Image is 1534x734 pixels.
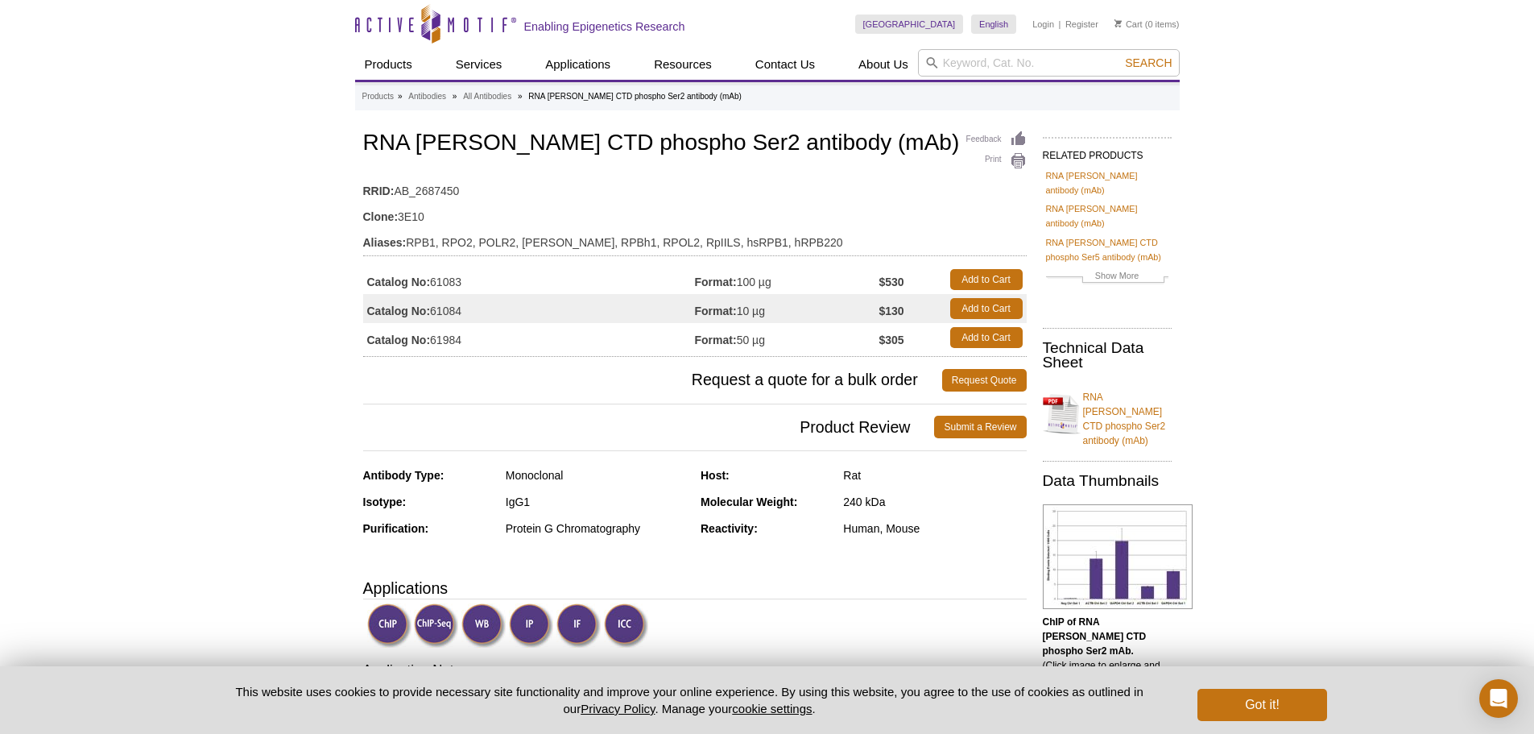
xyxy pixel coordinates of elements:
[363,226,1027,251] td: RPB1, RPO2, POLR2, [PERSON_NAME], RPBh1, RPOL2, RpIILS, hsRPB1, hRPB220
[208,683,1172,717] p: This website uses cookies to provide necessary site functionality and improve your online experie...
[1059,15,1061,34] li: |
[695,333,737,347] strong: Format:
[453,92,457,101] li: »
[362,89,394,104] a: Products
[1043,504,1193,609] img: RNA pol II CTD phospho Ser2 antibody (mAb) tested by ChIP.
[363,209,399,224] strong: Clone:
[701,496,797,508] strong: Molecular Weight:
[918,49,1180,77] input: Keyword, Cat. No.
[408,89,446,104] a: Antibodies
[506,468,688,483] div: Monoclonal
[363,416,935,438] span: Product Review
[363,131,1027,158] h1: RNA [PERSON_NAME] CTD phospho Ser2 antibody (mAb)
[518,92,523,101] li: »
[363,522,429,535] strong: Purification:
[701,469,730,482] strong: Host:
[363,323,695,352] td: 61984
[843,468,1026,483] div: Rat
[950,327,1023,348] a: Add to Cart
[1043,341,1172,370] h2: Technical Data Sheet
[695,323,879,352] td: 50 µg
[644,49,722,80] a: Resources
[363,200,1027,226] td: 3E10
[879,275,903,289] strong: $530
[355,49,422,80] a: Products
[363,469,444,482] strong: Antibody Type:
[746,49,825,80] a: Contact Us
[556,603,601,648] img: Immunofluorescence Validated
[363,184,395,198] strong: RRID:
[879,333,903,347] strong: $305
[1032,19,1054,30] a: Login
[934,416,1026,438] a: Submit a Review
[701,522,758,535] strong: Reactivity:
[1125,56,1172,69] span: Search
[367,275,431,289] strong: Catalog No:
[879,304,903,318] strong: $130
[966,152,1027,170] a: Print
[461,603,506,648] img: Western Blot Validated
[695,294,879,323] td: 10 µg
[1043,137,1172,166] h2: RELATED PRODUCTS
[950,269,1023,290] a: Add to Cart
[509,603,553,648] img: Immunoprecipitation Validated
[506,495,688,509] div: IgG1
[1046,168,1168,197] a: RNA [PERSON_NAME] antibody (mAb)
[843,495,1026,509] div: 240 kDa
[363,369,942,392] span: Request a quote for a bulk order
[367,304,431,318] strong: Catalog No:
[1043,380,1172,448] a: RNA [PERSON_NAME] CTD phospho Ser2 antibody (mAb)
[1065,19,1098,30] a: Register
[367,603,411,648] img: ChIP Validated
[363,496,407,508] strong: Isotype:
[1046,235,1168,264] a: RNA [PERSON_NAME] CTD phospho Ser5 antibody (mAb)
[363,174,1027,200] td: AB_2687450
[1114,15,1180,34] li: (0 items)
[524,19,685,34] h2: Enabling Epigenetics Research
[463,89,511,104] a: All Antibodies
[695,265,879,294] td: 100 µg
[398,92,403,101] li: »
[535,49,620,80] a: Applications
[942,369,1027,392] a: Request Quote
[506,521,688,536] div: Protein G Chromatography
[1046,201,1168,230] a: RNA [PERSON_NAME] antibody (mAb)
[363,235,407,250] strong: Aliases:
[732,702,812,715] button: cookie settings
[1114,19,1122,27] img: Your Cart
[843,521,1026,536] div: Human, Mouse
[1043,615,1172,687] p: (Click image to enlarge and see details.)
[966,131,1027,148] a: Feedback
[695,304,737,318] strong: Format:
[363,661,1027,683] h3: Application Notes
[1479,679,1518,718] div: Open Intercom Messenger
[1120,56,1176,70] button: Search
[849,49,918,80] a: About Us
[1046,268,1168,287] a: Show More
[581,702,655,715] a: Privacy Policy
[363,294,695,323] td: 61084
[971,15,1016,34] a: English
[414,603,458,648] img: ChIP-Seq Validated
[1043,474,1172,488] h2: Data Thumbnails
[1114,19,1143,30] a: Cart
[950,298,1023,319] a: Add to Cart
[855,15,964,34] a: [GEOGRAPHIC_DATA]
[1197,689,1326,721] button: Got it!
[1043,616,1147,657] b: ChIP of RNA [PERSON_NAME] CTD phospho Ser2 mAb.
[604,603,648,648] img: Immunocytochemistry Validated
[363,576,1027,600] h3: Applications
[367,333,431,347] strong: Catalog No:
[446,49,512,80] a: Services
[363,265,695,294] td: 61083
[528,92,742,101] li: RNA [PERSON_NAME] CTD phospho Ser2 antibody (mAb)
[695,275,737,289] strong: Format:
